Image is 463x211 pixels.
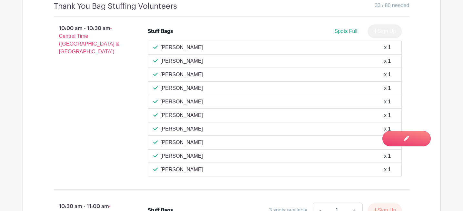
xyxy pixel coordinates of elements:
[334,28,357,34] span: Spots Full
[384,125,391,133] div: x 1
[160,125,203,133] p: [PERSON_NAME]
[160,152,203,160] p: [PERSON_NAME]
[160,71,203,79] p: [PERSON_NAME]
[160,98,203,106] p: [PERSON_NAME]
[160,139,203,146] p: [PERSON_NAME]
[160,166,203,174] p: [PERSON_NAME]
[384,57,391,65] div: x 1
[54,2,177,11] h4: Thank You Bag Stuffing Volunteers
[160,111,203,119] p: [PERSON_NAME]
[384,111,391,119] div: x 1
[160,57,203,65] p: [PERSON_NAME]
[384,44,391,51] div: x 1
[59,26,119,54] span: - Central Time ([GEOGRAPHIC_DATA] & [GEOGRAPHIC_DATA])
[160,44,203,51] p: [PERSON_NAME]
[375,2,409,9] span: 33 / 80 needed
[44,22,138,58] p: 10:00 am - 10:30 am
[384,84,391,92] div: x 1
[384,71,391,79] div: x 1
[148,27,173,35] div: Stuff Bags
[384,152,391,160] div: x 1
[384,166,391,174] div: x 1
[160,84,203,92] p: [PERSON_NAME]
[384,98,391,106] div: x 1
